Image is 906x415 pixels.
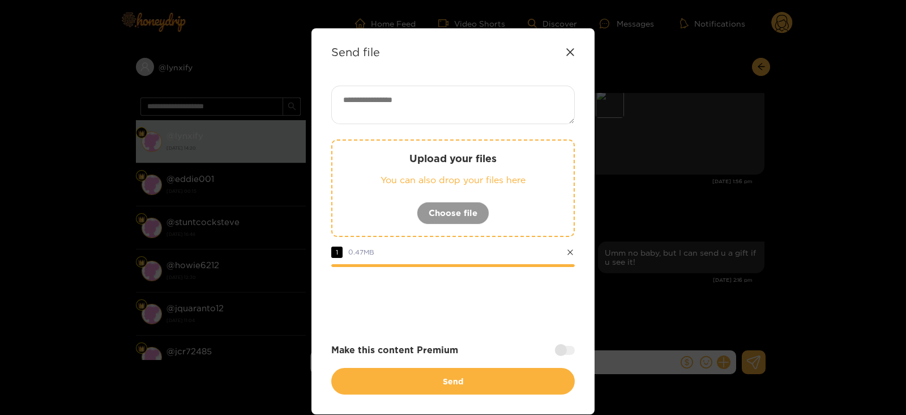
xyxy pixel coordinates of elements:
[417,202,489,225] button: Choose file
[331,368,575,395] button: Send
[331,247,343,258] span: 1
[331,45,380,58] strong: Send file
[348,248,374,256] span: 0.47 MB
[331,344,458,357] strong: Make this content Premium
[355,173,551,187] p: You can also drop your files here
[355,152,551,165] p: Upload your files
